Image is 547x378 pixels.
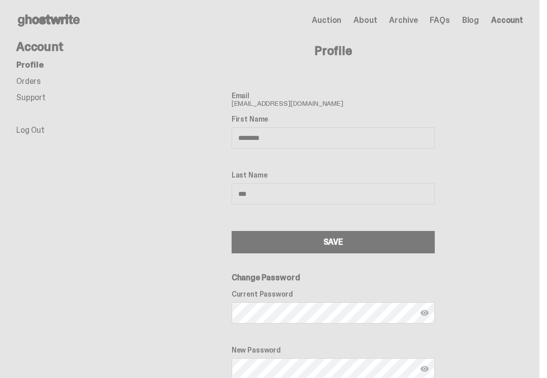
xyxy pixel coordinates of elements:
span: [EMAIL_ADDRESS][DOMAIN_NAME] [232,92,435,107]
a: Orders [16,76,41,86]
h4: Profile [143,45,524,57]
a: Account [491,16,523,24]
a: Profile [16,60,44,70]
a: About [353,16,377,24]
label: New Password [232,346,435,354]
a: FAQs [430,16,449,24]
a: Support [16,92,46,103]
label: Last Name [232,171,435,179]
img: Show password [421,309,429,317]
img: Show password [421,365,429,373]
a: Archive [389,16,417,24]
a: Log Out [16,125,45,135]
label: First Name [232,115,435,123]
a: Auction [312,16,341,24]
div: SAVE [324,238,343,246]
button: SAVE [232,231,435,253]
h4: Account [16,41,143,53]
h6: Change Password [232,274,435,282]
label: Email [232,92,435,100]
label: Current Password [232,290,435,298]
a: Blog [462,16,479,24]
